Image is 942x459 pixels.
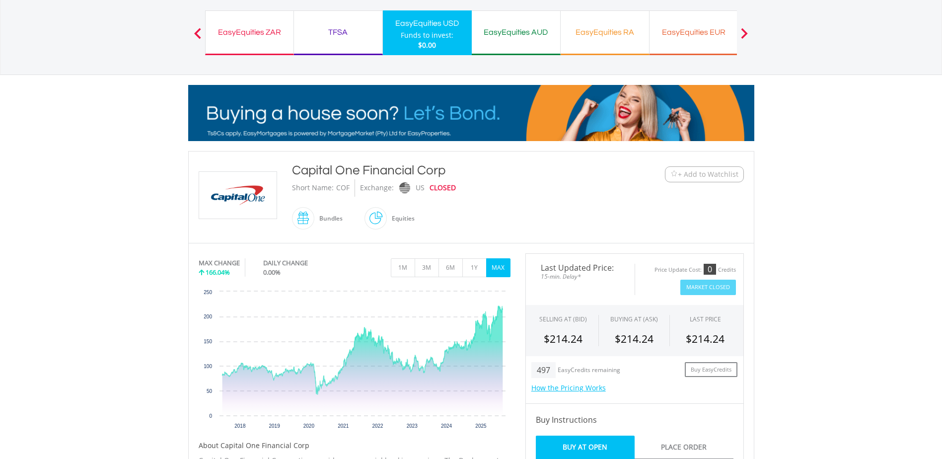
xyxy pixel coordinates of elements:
button: Next [734,33,754,43]
div: TFSA [300,25,376,39]
img: EasyMortage Promotion Banner [188,85,754,141]
button: 6M [438,258,463,277]
text: 50 [206,388,212,394]
div: Short Name: [292,179,334,197]
button: MAX [486,258,510,277]
div: LAST PRICE [690,315,721,323]
text: 150 [204,339,212,344]
button: Previous [188,33,208,43]
h5: About Capital One Financial Corp [199,441,510,451]
button: 3M [415,258,439,277]
div: EasyEquities EUR [655,25,732,39]
text: 0 [209,413,212,419]
span: 0.00% [263,268,281,277]
img: Watchlist [670,170,678,178]
span: $0.00 [418,40,436,50]
div: Price Update Cost: [654,266,702,274]
button: Watchlist + Add to Watchlist [665,166,744,182]
text: 2018 [234,423,246,429]
text: 100 [204,364,212,369]
button: 1Y [462,258,487,277]
div: US [416,179,425,197]
text: 200 [204,314,212,319]
div: COF [336,179,350,197]
button: Market Closed [680,280,736,295]
h4: Buy Instructions [536,414,733,426]
span: BUYING AT (ASK) [610,315,658,323]
div: EasyEquities AUD [478,25,554,39]
img: EQU.US.COF.png [201,172,275,219]
div: MAX CHANGE [199,258,240,268]
div: EasyEquities RA [567,25,643,39]
div: EasyCredits remaining [558,367,620,375]
a: Buy EasyCredits [685,362,737,378]
div: CLOSED [430,179,456,197]
text: 2020 [303,423,314,429]
text: 2021 [338,423,349,429]
div: Bundles [314,207,343,230]
div: 497 [531,362,556,378]
span: + Add to Watchlist [678,169,738,179]
div: Equities [387,207,415,230]
text: 2024 [440,423,452,429]
div: 0 [704,264,716,275]
img: nasdaq.png [399,182,410,194]
svg: Interactive chart [199,287,510,436]
a: How the Pricing Works [531,383,606,392]
span: $214.24 [544,332,582,346]
text: 2023 [406,423,418,429]
div: Capital One Financial Corp [292,161,604,179]
text: 2019 [269,423,280,429]
div: DAILY CHANGE [263,258,341,268]
div: Chart. Highcharts interactive chart. [199,287,510,436]
text: 2022 [372,423,383,429]
span: 15-min. Delay* [533,272,627,281]
text: 250 [204,290,212,295]
div: EasyEquities ZAR [212,25,288,39]
div: Exchange: [360,179,394,197]
div: Funds to invest: [401,30,453,40]
span: Last Updated Price: [533,264,627,272]
text: 2025 [475,423,487,429]
button: 1M [391,258,415,277]
span: $214.24 [615,332,653,346]
div: Credits [718,266,736,274]
div: EasyEquities USD [389,16,466,30]
div: SELLING AT (BID) [539,315,587,323]
span: 166.04% [206,268,230,277]
span: $214.24 [686,332,725,346]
